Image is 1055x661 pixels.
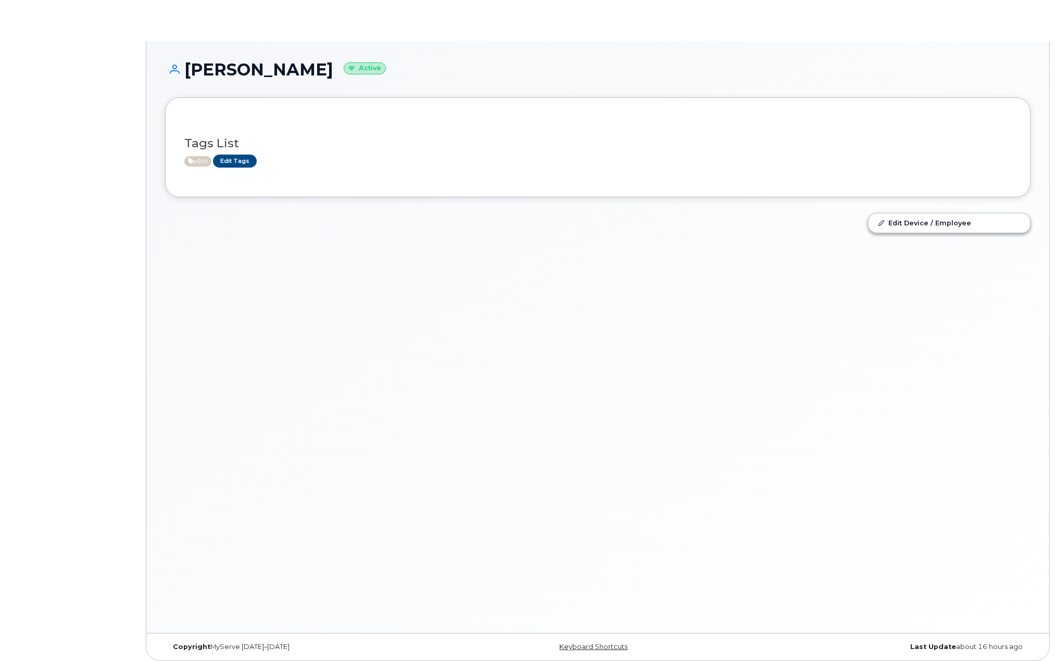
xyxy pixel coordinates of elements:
[559,643,627,651] a: Keyboard Shortcuts
[184,137,1011,150] h3: Tags List
[165,60,1031,79] h1: [PERSON_NAME]
[184,156,211,167] span: Active
[213,155,257,168] a: Edit Tags
[869,213,1030,232] a: Edit Device / Employee
[910,643,956,651] strong: Last Update
[742,643,1031,651] div: about 16 hours ago
[344,62,386,74] small: Active
[173,643,210,651] strong: Copyright
[165,643,454,651] div: MyServe [DATE]–[DATE]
